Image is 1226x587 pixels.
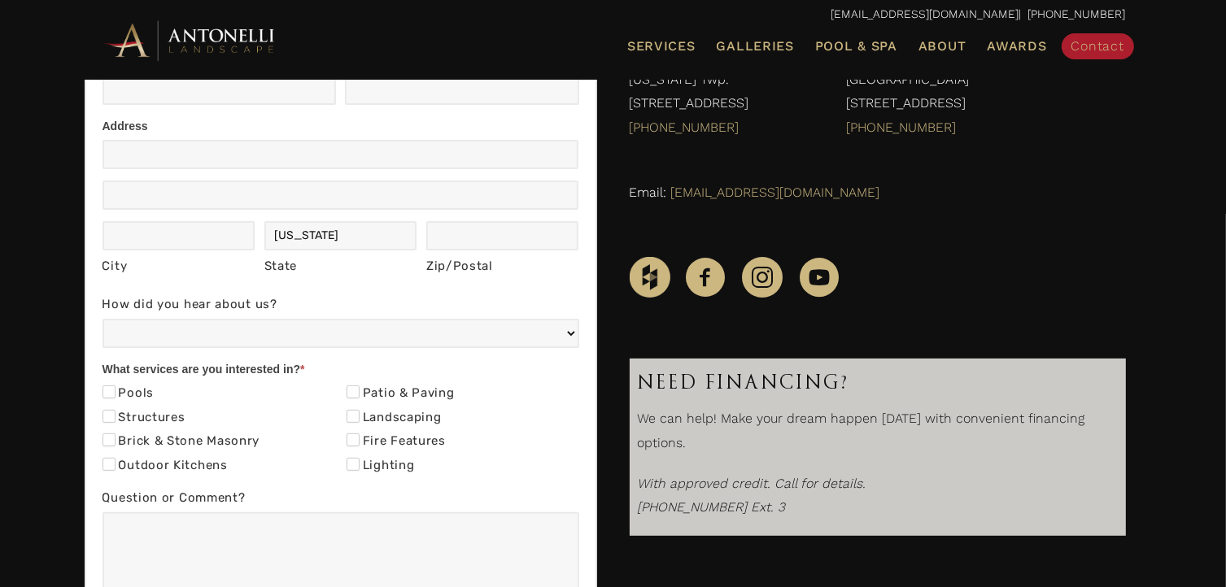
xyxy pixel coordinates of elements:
input: Structures [103,410,116,423]
label: Question or Comment? [103,487,579,512]
div: What services are you interested in? [103,359,579,383]
input: Lighting [347,458,360,471]
span: About [918,40,966,53]
h3: Need Financing? [638,367,1118,398]
img: Antonelli Horizontal Logo [101,18,280,63]
label: Structures [103,410,185,426]
span: Pool & Spa [815,38,897,54]
a: [PHONE_NUMBER] [846,120,956,135]
span: Contact [1071,38,1124,54]
a: Pool & Spa [809,36,904,57]
p: [GEOGRAPHIC_DATA] [STREET_ADDRESS] [846,67,1125,148]
a: [PHONE_NUMBER] [630,120,740,135]
div: City [103,255,255,278]
input: Patio & Paving [347,385,360,398]
input: Fire Features [347,433,360,446]
a: [EMAIL_ADDRESS][DOMAIN_NAME] [831,7,1019,20]
input: Outdoor Kitchens [103,458,116,471]
label: Outdoor Kitchens [103,458,228,474]
label: Patio & Paving [347,385,455,402]
div: State [264,255,417,278]
span: Services [627,40,696,53]
input: Pools [103,385,116,398]
p: [US_STATE] Twp. [STREET_ADDRESS] [630,67,814,148]
label: Fire Features [347,433,446,450]
label: How did you hear about us? [103,293,579,319]
a: Contact [1062,33,1134,59]
i: With approved credit. Call for details. [638,476,866,491]
label: Lighting [347,458,415,474]
label: Brick & Stone Masonry [103,433,260,450]
p: We can help! Make your dream happen [DATE] with convenient financing options. [638,407,1118,463]
input: Landscaping [347,410,360,423]
label: Pools [103,385,155,402]
input: Michigan [264,221,417,250]
p: | [PHONE_NUMBER] [101,4,1126,25]
input: Brick & Stone Masonry [103,433,116,446]
a: About [912,36,973,57]
div: Address [103,116,579,140]
em: [PHONE_NUMBER] Ext. 3 [638,499,786,515]
span: Awards [987,38,1046,54]
span: Email: [630,185,667,200]
a: Services [621,36,702,57]
label: Landscaping [347,410,442,426]
div: Zip/Postal [426,255,579,278]
img: Houzz [630,257,670,298]
span: Galleries [717,38,794,54]
a: Galleries [710,36,801,57]
a: Awards [980,36,1053,57]
a: [EMAIL_ADDRESS][DOMAIN_NAME] [671,185,880,200]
